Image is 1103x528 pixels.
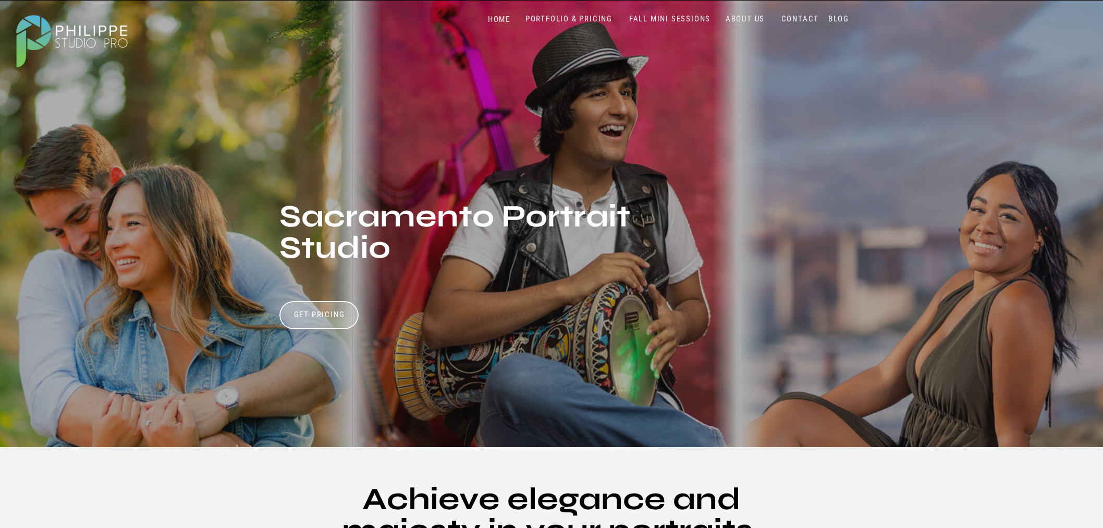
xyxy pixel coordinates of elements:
a: Get Pricing [290,310,348,322]
a: PORTFOLIO & PRICING [521,14,617,24]
h1: Sacramento Portrait Studio [279,201,633,305]
a: FALL MINI SESSIONS [627,14,713,24]
a: HOME [477,15,521,25]
a: BLOG [826,14,852,24]
a: ABOUT US [723,14,767,24]
a: CONTACT [779,14,822,24]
